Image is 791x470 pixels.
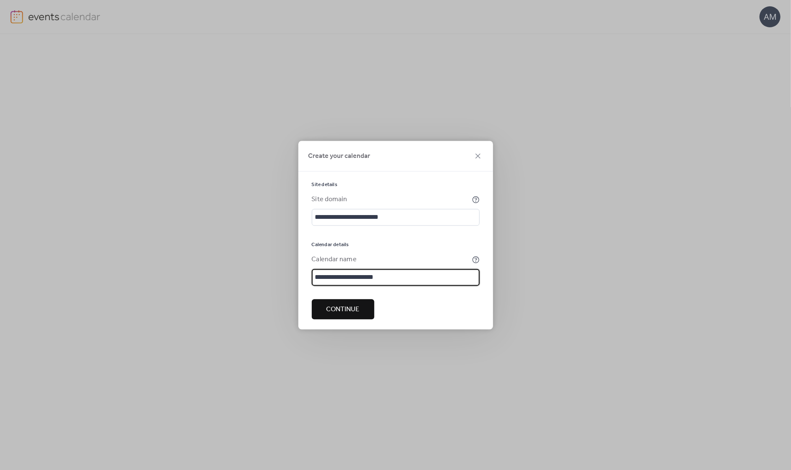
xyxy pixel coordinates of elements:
[312,181,337,188] span: Site details
[312,242,349,248] span: Calendar details
[312,194,470,205] div: Site domain
[312,255,470,265] div: Calendar name
[308,151,371,161] span: Create your calendar
[326,305,360,315] span: Continue
[312,299,374,319] button: Continue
